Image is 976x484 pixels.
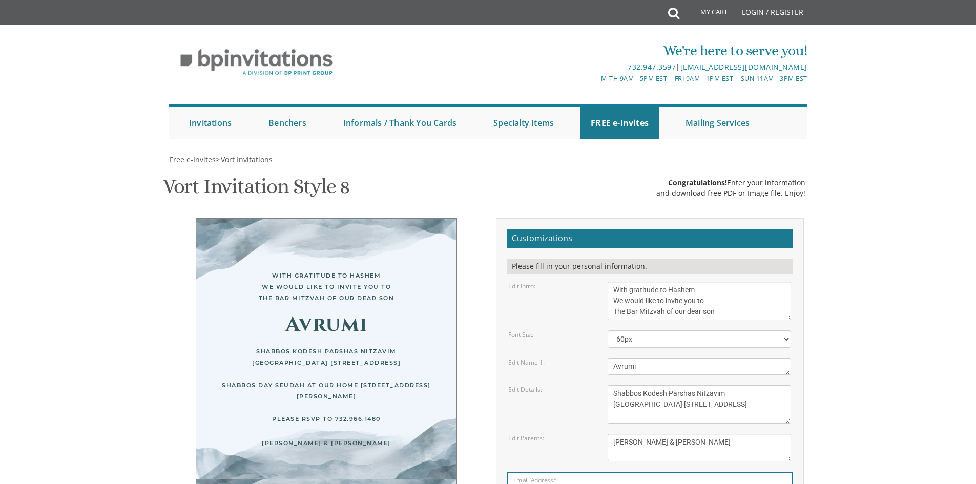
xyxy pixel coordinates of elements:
[608,434,791,461] textarea: [PERSON_NAME] and [PERSON_NAME] [PERSON_NAME] and [PERSON_NAME]
[217,319,436,330] div: Avrumi
[382,61,807,73] div: |
[656,188,805,198] div: and download free PDF or Image file. Enjoy!
[220,155,273,164] a: Vort Invitations
[216,155,273,164] span: >
[382,40,807,61] div: We're here to serve you!
[169,41,344,83] img: BP Invitation Loft
[628,62,676,72] a: 732.947.3597
[508,330,534,339] label: Font Size
[507,259,793,274] div: Please fill in your personal information.
[912,420,976,469] iframe: chat widget
[507,229,793,248] h2: Customizations
[217,270,436,304] div: With gratitude to Hashem We would like to invite you to The Bar Mitzvah of our dear son
[675,107,760,139] a: Mailing Services
[483,107,564,139] a: Specialty Items
[382,73,807,84] div: M-Th 9am - 5pm EST | Fri 9am - 1pm EST | Sun 11am - 3pm EST
[169,155,216,164] a: Free e-Invites
[179,107,242,139] a: Invitations
[508,434,544,443] label: Edit Parents:
[217,437,436,449] div: [PERSON_NAME] & [PERSON_NAME]
[508,358,545,367] label: Edit Name 1:
[680,62,807,72] a: [EMAIL_ADDRESS][DOMAIN_NAME]
[221,155,273,164] span: Vort Invitations
[508,282,535,290] label: Edit Intro:
[678,1,735,27] a: My Cart
[668,178,727,187] span: Congratulations!
[608,385,791,424] textarea: [DATE][DATE] At our home [STREET_ADDRESS]
[163,175,350,205] h1: Vort Invitation Style 8
[580,107,659,139] a: FREE e-Invites
[258,107,317,139] a: Benchers
[333,107,467,139] a: Informals / Thank You Cards
[608,358,791,375] textarea: Avi & Yael
[656,178,805,188] div: Enter your information
[508,385,542,394] label: Edit Details:
[608,282,791,320] textarea: With gratitude to Hashem We would like to invite you to The vort of our dear children
[217,346,436,425] div: Shabbos Kodesh Parshas Nitzavim [GEOGRAPHIC_DATA] [STREET_ADDRESS] Shabbos Day Seudah at our home...
[170,155,216,164] span: Free e-Invites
